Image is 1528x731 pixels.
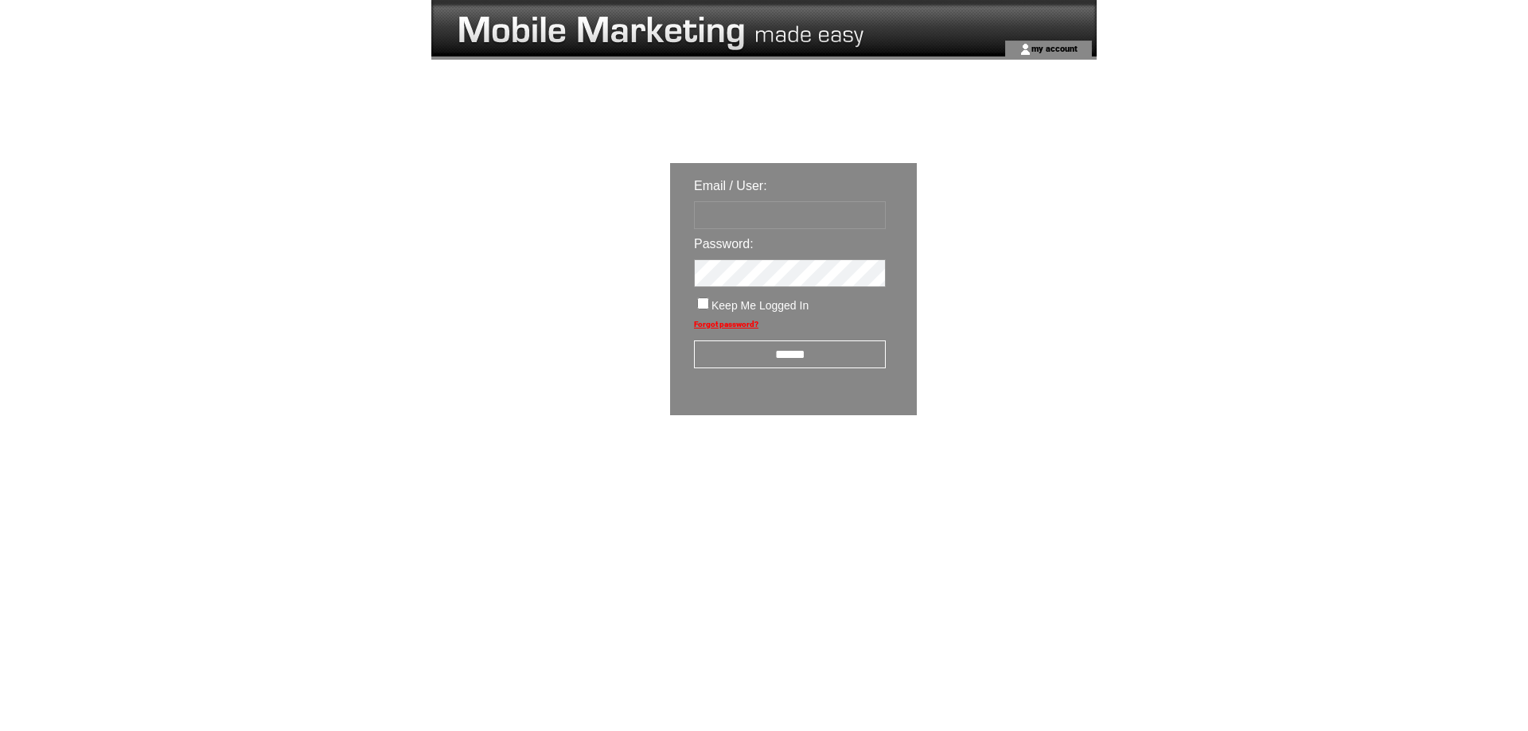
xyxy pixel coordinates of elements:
span: Keep Me Logged In [711,299,809,312]
img: transparent.png;jsessionid=D19ED21D2B0DF6B6F1E920C5BD3EB35A [963,455,1043,475]
a: Forgot password? [694,320,758,329]
a: my account [1031,43,1078,53]
img: account_icon.gif;jsessionid=D19ED21D2B0DF6B6F1E920C5BD3EB35A [1019,43,1031,56]
span: Password: [694,237,754,251]
span: Email / User: [694,179,767,192]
